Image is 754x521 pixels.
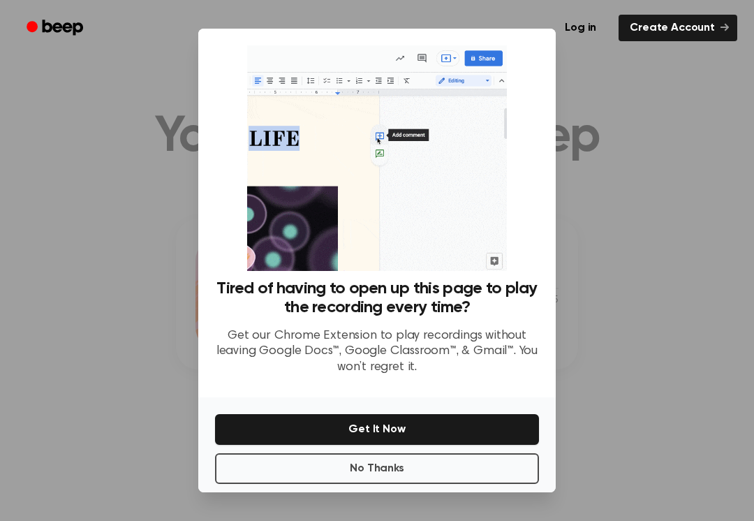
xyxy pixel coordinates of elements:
h3: Tired of having to open up this page to play the recording every time? [215,279,539,317]
img: Beep extension in action [247,45,506,271]
a: Beep [17,15,96,42]
button: Get It Now [215,414,539,445]
button: No Thanks [215,453,539,484]
a: Log in [551,12,610,44]
a: Create Account [619,15,737,41]
p: Get our Chrome Extension to play recordings without leaving Google Docs™, Google Classroom™, & Gm... [215,328,539,376]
